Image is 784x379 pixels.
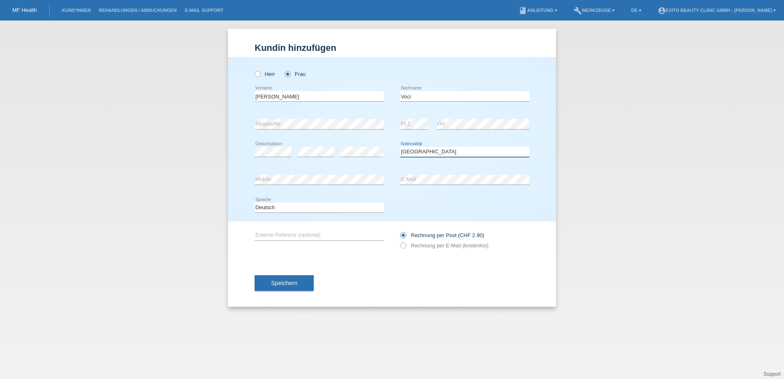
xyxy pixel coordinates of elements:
[763,371,781,377] a: Support
[519,7,527,15] i: book
[58,8,95,13] a: Kund*innen
[271,280,297,286] span: Speichern
[285,71,305,77] label: Frau
[400,242,406,253] input: Rechnung per E-Mail (kostenlos)
[574,7,582,15] i: build
[658,7,666,15] i: account_circle
[570,8,619,13] a: buildWerkzeuge ▾
[400,232,406,242] input: Rechnung per Post (CHF 2.90)
[255,71,275,77] label: Herr
[400,242,488,249] label: Rechnung per E-Mail (kostenlos)
[654,8,780,13] a: account_circleExito Beauty Clinic GmbH - [PERSON_NAME] ▾
[181,8,228,13] a: E-Mail Support
[255,275,314,291] button: Speichern
[400,232,484,238] label: Rechnung per Post (CHF 2.90)
[255,43,529,53] h1: Kundin hinzufügen
[12,7,37,13] a: MF Health
[285,71,290,76] input: Frau
[95,8,181,13] a: Behandlungen / Abbuchungen
[515,8,561,13] a: bookAnleitung ▾
[627,8,645,13] a: DE ▾
[255,71,260,76] input: Herr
